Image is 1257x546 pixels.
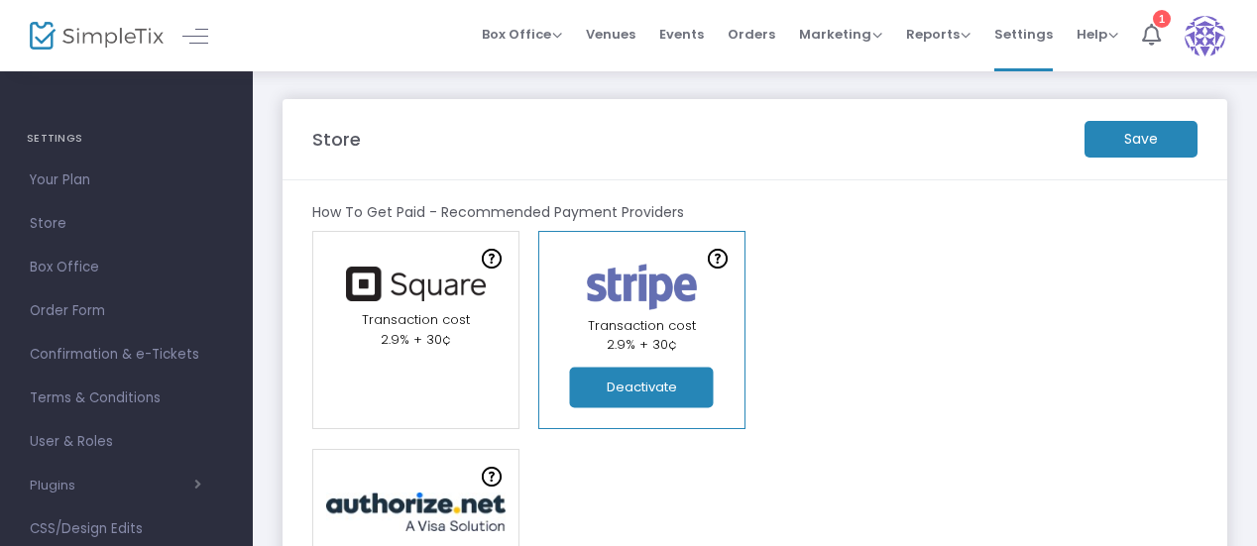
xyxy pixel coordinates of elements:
m-panel-title: Store [312,126,361,153]
span: Your Plan [30,167,223,193]
img: question-mark [482,467,502,487]
img: stripe.png [575,260,709,314]
span: Transaction cost [588,316,696,335]
img: question-mark [708,249,728,269]
img: question-mark [482,249,502,269]
button: Plugins [30,478,201,493]
span: Settings [994,9,1053,59]
span: Orders [728,9,775,59]
span: Box Office [482,25,562,44]
m-button: Save [1085,121,1198,158]
span: 2.9% + 30¢ [607,335,677,354]
span: Order Form [30,298,223,324]
button: Deactivate [570,368,714,408]
span: Venues [586,9,635,59]
img: square.png [336,267,495,301]
span: Reports [906,25,971,44]
span: Confirmation & e-Tickets [30,342,223,368]
img: authorize.jpg [316,492,514,531]
span: Transaction cost [362,310,470,329]
span: CSS/Design Edits [30,516,223,542]
h4: SETTINGS [27,119,226,159]
span: Terms & Conditions [30,385,223,411]
span: Marketing [799,25,882,44]
div: 1 [1153,10,1171,28]
span: 2.9% + 30¢ [381,330,451,349]
span: User & Roles [30,429,223,455]
span: Events [659,9,704,59]
span: Store [30,211,223,237]
span: Box Office [30,255,223,280]
m-panel-subtitle: How To Get Paid - Recommended Payment Providers [312,202,684,223]
span: Help [1077,25,1118,44]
